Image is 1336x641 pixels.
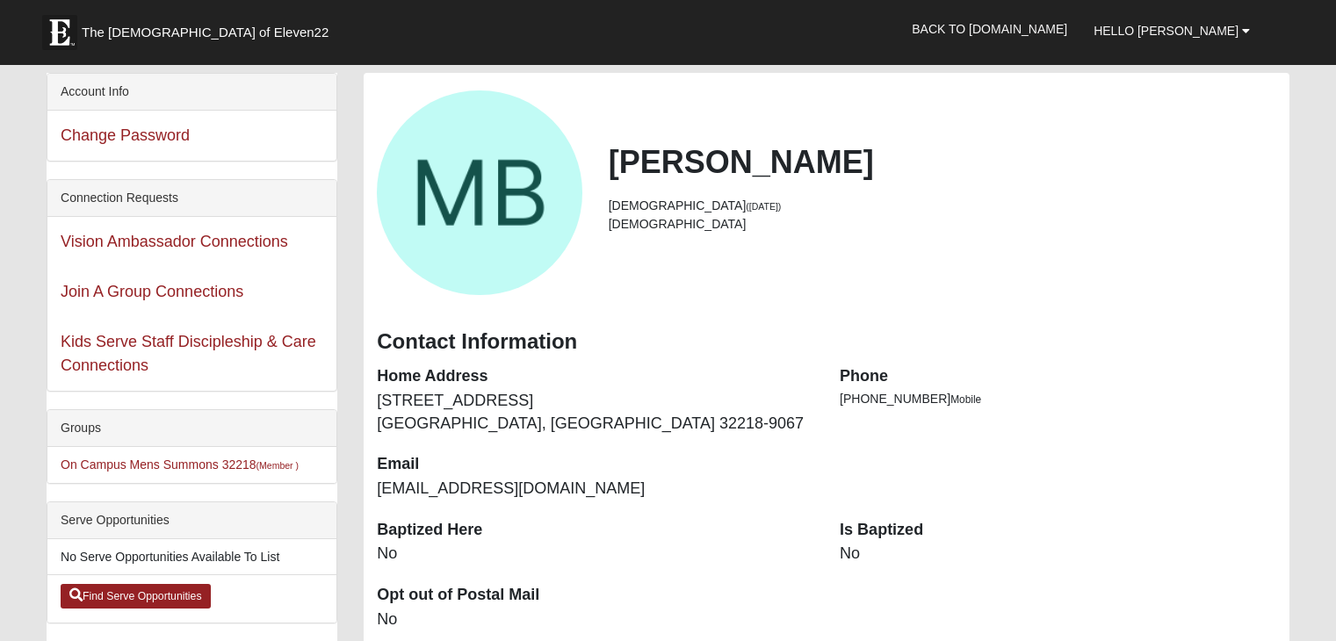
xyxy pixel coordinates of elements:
span: The [DEMOGRAPHIC_DATA] of Eleven22 [82,24,329,41]
span: Mobile [950,393,981,406]
dt: Email [377,453,813,476]
dd: No [377,609,813,631]
h3: Contact Information [377,329,1276,355]
dt: Home Address [377,365,813,388]
a: Hello [PERSON_NAME] [1080,9,1263,53]
a: Kids Serve Staff Discipleship & Care Connections [61,333,316,374]
li: [DEMOGRAPHIC_DATA] [609,197,1276,215]
dd: [STREET_ADDRESS] [GEOGRAPHIC_DATA], [GEOGRAPHIC_DATA] 32218-9067 [377,390,813,435]
dt: Is Baptized [840,519,1276,542]
a: The [DEMOGRAPHIC_DATA] of Eleven22 [33,6,385,50]
dt: Opt out of Postal Mail [377,584,813,607]
h2: [PERSON_NAME] [609,143,1276,181]
div: Serve Opportunities [47,502,336,539]
a: Change Password [61,126,190,144]
a: View Fullsize Photo [377,90,581,295]
div: Account Info [47,74,336,111]
div: Groups [47,410,336,447]
span: Hello [PERSON_NAME] [1094,24,1239,38]
li: No Serve Opportunities Available To List [47,539,336,575]
li: [DEMOGRAPHIC_DATA] [609,215,1276,234]
li: [PHONE_NUMBER] [840,390,1276,408]
small: ([DATE]) [746,201,781,212]
a: Back to [DOMAIN_NAME] [899,7,1080,51]
dt: Phone [840,365,1276,388]
dd: [EMAIL_ADDRESS][DOMAIN_NAME] [377,478,813,501]
a: Find Serve Opportunities [61,584,211,609]
div: Connection Requests [47,180,336,217]
dd: No [377,543,813,565]
dt: Baptized Here [377,519,813,542]
a: On Campus Mens Summons 32218(Member ) [61,457,299,472]
dd: No [840,543,1276,565]
img: Eleven22 logo [42,15,77,50]
small: (Member ) [256,460,299,471]
a: Join A Group Connections [61,283,243,300]
a: Vision Ambassador Connections [61,233,288,250]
